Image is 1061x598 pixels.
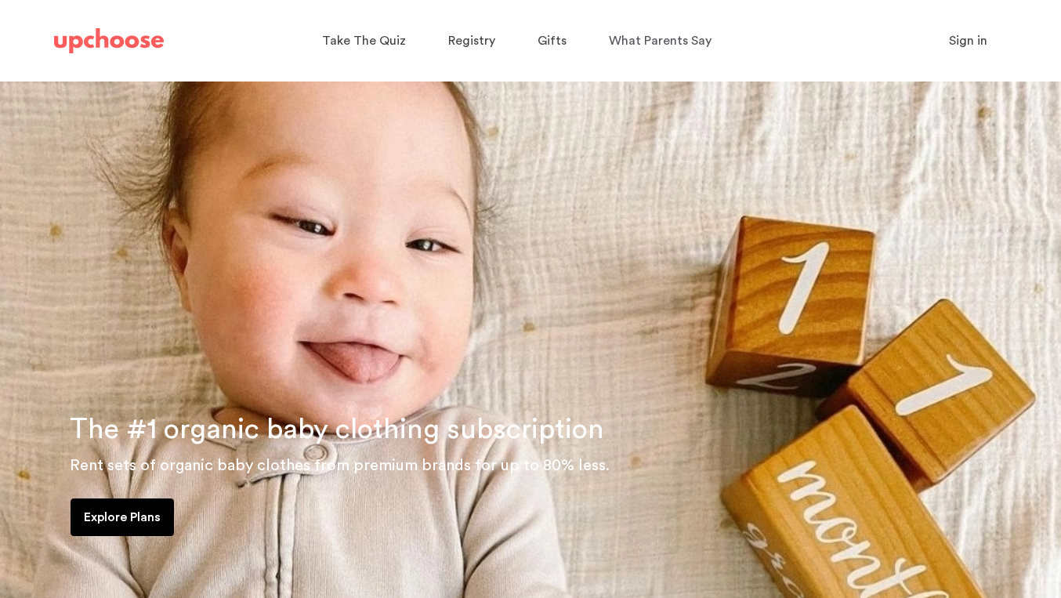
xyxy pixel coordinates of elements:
[322,26,411,56] a: Take The Quiz
[71,498,174,536] a: Explore Plans
[84,508,161,527] p: Explore Plans
[609,34,712,47] span: What Parents Say
[54,28,164,53] img: UpChoose
[929,25,1007,56] button: Sign in
[949,34,987,47] span: Sign in
[70,453,1042,478] p: Rent sets of organic baby clothes from premium brands for up to 80% less.
[538,34,567,47] span: Gifts
[322,34,406,47] span: Take The Quiz
[54,25,164,57] a: UpChoose
[448,34,495,47] span: Registry
[538,26,571,56] a: Gifts
[609,26,716,56] a: What Parents Say
[70,415,604,444] span: The #1 organic baby clothing subscription
[448,26,500,56] a: Registry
